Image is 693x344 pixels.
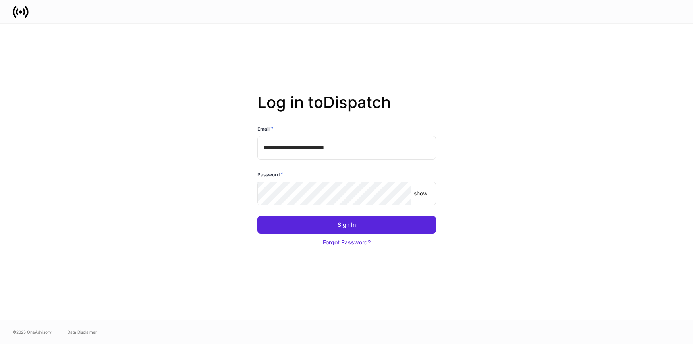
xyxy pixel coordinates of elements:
h6: Password [257,170,283,178]
button: Sign In [257,216,436,234]
div: Forgot Password? [323,238,371,246]
div: Sign In [338,221,356,229]
p: show [414,189,427,197]
span: © 2025 OneAdvisory [13,329,52,335]
button: Forgot Password? [257,234,436,251]
h6: Email [257,125,273,133]
a: Data Disclaimer [68,329,97,335]
h2: Log in to Dispatch [257,93,436,125]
